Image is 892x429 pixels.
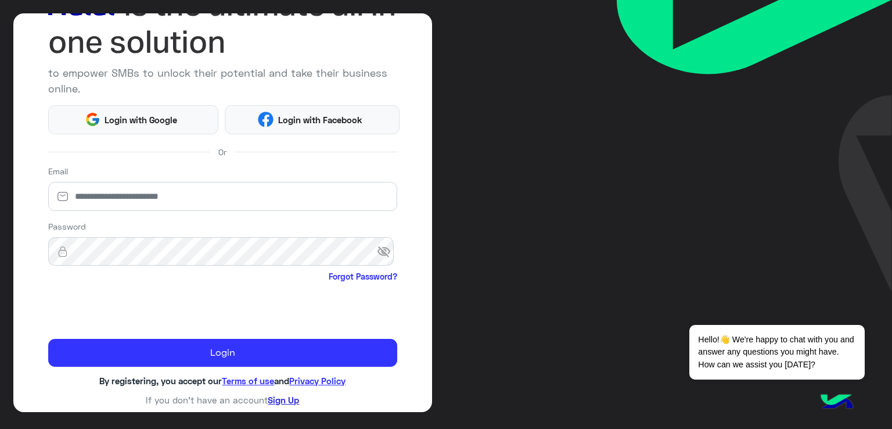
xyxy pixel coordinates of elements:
[225,105,400,134] button: Login with Facebook
[258,112,274,127] img: Facebook
[218,146,226,158] span: Or
[48,65,398,96] p: to empower SMBs to unlock their potential and take their business online.
[48,165,68,177] label: Email
[329,270,397,283] a: Forgot Password?
[48,339,398,367] button: Login
[274,113,366,127] span: Login with Facebook
[48,105,218,134] button: Login with Google
[222,376,274,386] a: Terms of use
[817,382,857,423] img: hulul-logo.png
[48,191,77,202] img: email
[377,241,398,262] span: visibility_off
[99,376,222,386] span: By registering, you accept our
[48,246,77,258] img: lock
[48,395,398,405] h6: If you don’t have an account
[289,376,346,386] a: Privacy Policy
[85,112,100,127] img: Google
[689,325,864,380] span: Hello!👋 We're happy to chat with you and answer any questions you might have. How can we assist y...
[100,113,182,127] span: Login with Google
[274,376,289,386] span: and
[48,220,86,233] label: Password
[48,285,225,330] iframe: reCAPTCHA
[268,395,299,405] a: Sign Up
